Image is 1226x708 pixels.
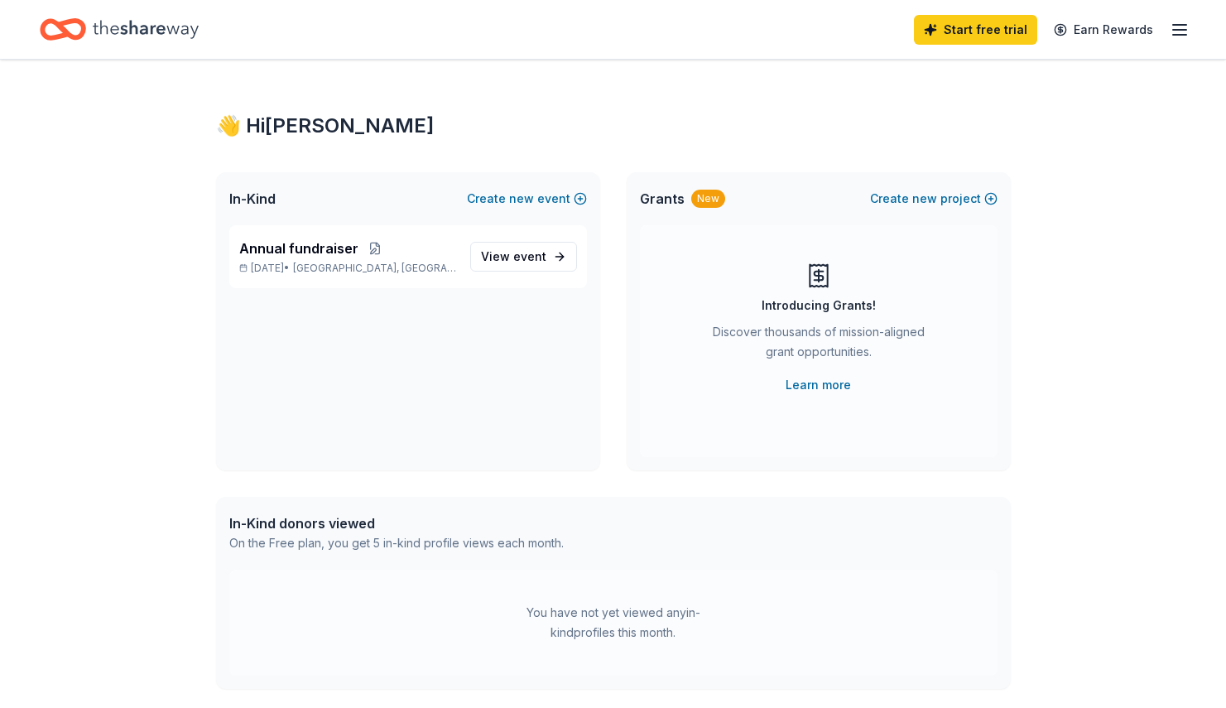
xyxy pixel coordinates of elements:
[229,533,564,553] div: On the Free plan, you get 5 in-kind profile views each month.
[762,296,876,315] div: Introducing Grants!
[470,242,577,272] a: View event
[706,322,931,368] div: Discover thousands of mission-aligned grant opportunities.
[239,238,358,258] span: Annual fundraiser
[467,189,587,209] button: Createnewevent
[870,189,998,209] button: Createnewproject
[1044,15,1163,45] a: Earn Rewards
[510,603,717,643] div: You have not yet viewed any in-kind profiles this month.
[481,247,546,267] span: View
[229,513,564,533] div: In-Kind donors viewed
[509,189,534,209] span: new
[293,262,456,275] span: [GEOGRAPHIC_DATA], [GEOGRAPHIC_DATA]
[216,113,1011,139] div: 👋 Hi [PERSON_NAME]
[239,262,457,275] p: [DATE] •
[513,249,546,263] span: event
[691,190,725,208] div: New
[914,15,1037,45] a: Start free trial
[640,189,685,209] span: Grants
[40,10,199,49] a: Home
[786,375,851,395] a: Learn more
[229,189,276,209] span: In-Kind
[912,189,937,209] span: new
